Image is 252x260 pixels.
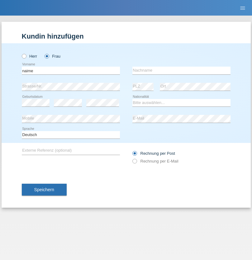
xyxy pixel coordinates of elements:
a: menu [236,6,249,10]
h1: Kundin hinzufügen [22,32,231,40]
i: menu [240,5,246,11]
input: Frau [45,54,49,58]
button: Speichern [22,184,67,196]
label: Rechnung per E-Mail [132,159,178,163]
label: Rechnung per Post [132,151,175,156]
label: Frau [45,54,60,59]
input: Herr [22,54,26,58]
span: Speichern [34,187,54,192]
input: Rechnung per Post [132,151,136,159]
label: Herr [22,54,37,59]
input: Rechnung per E-Mail [132,159,136,167]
